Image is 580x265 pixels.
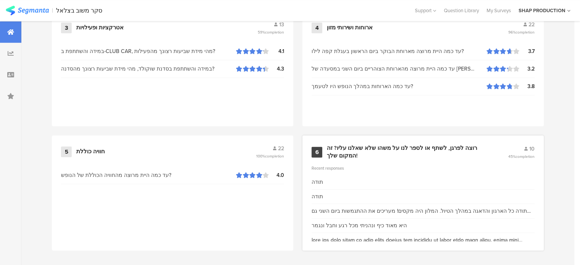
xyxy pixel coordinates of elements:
[278,145,284,153] span: 22
[519,82,535,90] div: 3.8
[312,22,322,33] div: 4
[56,7,102,14] div: סקר משוב בצלאל
[52,6,53,15] div: |
[312,193,323,201] div: תודה
[327,145,490,159] div: רוצה לפרגן, לשתף או לספר לנו על משהו שלא שאלנו עליו? זה המקום שלך!
[279,21,284,29] span: 13
[6,6,49,15] img: segmanta logo
[415,5,436,16] div: Support
[312,236,535,244] div: lore ips dolo sitam co adip elits doeius tem incididu ut labor etdo magn aliqu. enima mini veniam...
[312,207,535,215] div: תודה כל הארגון והדאגה במהלך הטיול. המלון היה מקסים! מעריכים את ההתגמשות ביום השני גם מבחינת הזמן ...
[483,7,515,14] a: My Surveys
[312,82,487,90] div: עד כמה הארוחות במהלך הנופש היו לטעמך?
[312,165,535,171] div: Recent responses
[76,148,105,156] div: חוויה כוללת
[61,22,72,33] div: 3
[269,47,284,55] div: 4.1
[440,7,483,14] a: Question Library
[508,29,535,35] span: 96%
[312,178,323,186] div: תודה
[516,29,535,35] span: completion
[519,7,565,14] div: SHAP PRODUCTION
[61,47,236,55] div: במידה והשתתפת ב-CLUB CAR, מהי מידת שביעות רצונך מהפעילות?
[312,222,407,230] div: היא מאוד כיף ונהניתי מכל רגע וחבל ונגמר
[529,145,535,153] span: 10
[519,47,535,55] div: 3.7
[312,147,322,157] div: 6
[269,171,284,179] div: 4.0
[256,153,284,159] span: 100%
[529,21,535,29] span: 22
[519,65,535,73] div: 3.2
[258,29,284,35] span: 59%
[61,65,236,73] div: במידה והשתתפת בסדנת שוקולד, מהי מידת שביעות רצונך מהסדנה?
[61,171,236,179] div: עד כמה היית מרוצה מהחוויה הכוללת של הנופש?
[312,65,487,73] div: עד כמה היית מרוצה מהארוחת הצוהריים ביום השני במסעדה של [PERSON_NAME]?
[265,29,284,35] span: completion
[265,153,284,159] span: completion
[516,154,535,159] span: completion
[61,146,72,157] div: 5
[76,24,124,32] div: אטרקציות ופעילויות
[508,154,535,159] span: 45%
[327,24,373,32] div: ארוחות ושירותי מזון
[312,47,487,55] div: עד כמה היית מרוצה מארוחת הבוקר ביום הראשון בעגלת קפה לילו?
[269,65,284,73] div: 4.3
